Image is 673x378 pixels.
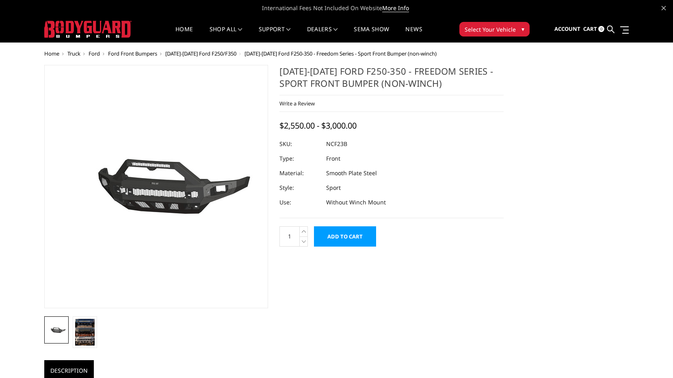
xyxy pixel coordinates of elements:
[405,26,422,42] a: News
[583,18,604,40] a: Cart 0
[382,4,409,12] a: More Info
[554,18,580,40] a: Account
[279,100,315,107] a: Write a Review
[67,50,80,57] a: Truck
[89,50,100,57] a: Ford
[465,25,516,34] span: Select Your Vehicle
[175,26,193,42] a: Home
[75,319,95,346] img: Multiple lighting options
[108,50,157,57] a: Ford Front Bumpers
[259,26,291,42] a: Support
[44,50,59,57] a: Home
[326,151,340,166] dd: Front
[583,25,597,32] span: Cart
[165,50,236,57] a: [DATE]-[DATE] Ford F250/F350
[598,26,604,32] span: 0
[307,26,338,42] a: Dealers
[279,120,357,131] span: $2,550.00 - $3,000.00
[326,137,347,151] dd: NCF23B
[326,195,386,210] dd: Without Winch Mount
[279,65,504,95] h1: [DATE]-[DATE] Ford F250-350 - Freedom Series - Sport Front Bumper (non-winch)
[279,137,320,151] dt: SKU:
[459,22,530,37] button: Select Your Vehicle
[314,226,376,247] input: Add to Cart
[326,166,377,180] dd: Smooth Plate Steel
[245,50,437,57] span: [DATE]-[DATE] Ford F250-350 - Freedom Series - Sport Front Bumper (non-winch)
[44,21,132,38] img: BODYGUARD BUMPERS
[354,26,389,42] a: SEMA Show
[54,139,258,234] img: 2023-2025 Ford F250-350 - Freedom Series - Sport Front Bumper (non-winch)
[279,180,320,195] dt: Style:
[47,326,66,335] img: 2023-2025 Ford F250-350 - Freedom Series - Sport Front Bumper (non-winch)
[326,180,341,195] dd: Sport
[554,25,580,32] span: Account
[279,151,320,166] dt: Type:
[279,195,320,210] dt: Use:
[210,26,242,42] a: shop all
[44,65,268,308] a: 2023-2025 Ford F250-350 - Freedom Series - Sport Front Bumper (non-winch)
[279,166,320,180] dt: Material:
[522,25,524,33] span: ▾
